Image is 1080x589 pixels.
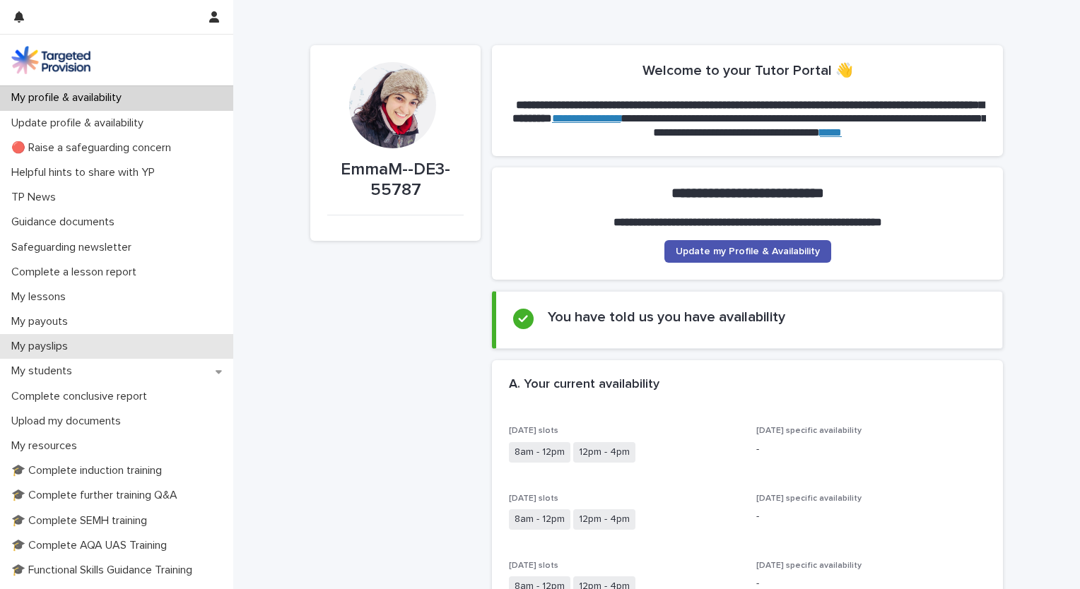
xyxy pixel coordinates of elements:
[6,464,173,477] p: 🎓 Complete induction training
[6,514,158,528] p: 🎓 Complete SEMH training
[509,442,570,463] span: 8am - 12pm
[327,160,464,201] p: EmmaM--DE3-55787
[6,215,126,229] p: Guidance documents
[756,427,862,435] span: [DATE] specific availability
[509,494,558,503] span: [DATE] slots
[573,442,635,463] span: 12pm - 4pm
[676,246,820,256] span: Update my Profile & Availability
[756,561,862,570] span: [DATE] specific availability
[6,390,158,403] p: Complete conclusive report
[6,315,79,328] p: My payouts
[6,489,189,502] p: 🎓 Complete further training Q&A
[6,117,155,130] p: Update profile & availability
[509,509,570,530] span: 8am - 12pm
[6,364,83,378] p: My students
[6,539,178,552] p: 🎓 Complete AQA UAS Training
[756,442,987,457] p: -
[664,240,831,263] a: Update my Profile & Availability
[6,166,166,179] p: Helpful hints to share with YP
[6,439,88,453] p: My resources
[756,494,862,503] span: [DATE] specific availability
[11,46,90,74] img: M5nRWzHhSzIhMunXDL62
[6,141,182,155] p: 🔴 Raise a safeguarding concern
[509,561,558,570] span: [DATE] slots
[6,191,67,204] p: TP News
[756,509,987,524] p: -
[509,377,659,393] h2: A. Your current availability
[6,266,148,279] p: Complete a lesson report
[6,241,143,254] p: Safeguarding newsletter
[6,340,79,353] p: My payslips
[509,427,558,435] span: [DATE] slots
[6,415,132,428] p: Upload my documents
[6,564,204,577] p: 🎓 Functional Skills Guidance Training
[6,290,77,304] p: My lessons
[6,91,133,105] p: My profile & availability
[548,309,785,326] h2: You have told us you have availability
[642,62,853,79] h2: Welcome to your Tutor Portal 👋
[573,509,635,530] span: 12pm - 4pm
